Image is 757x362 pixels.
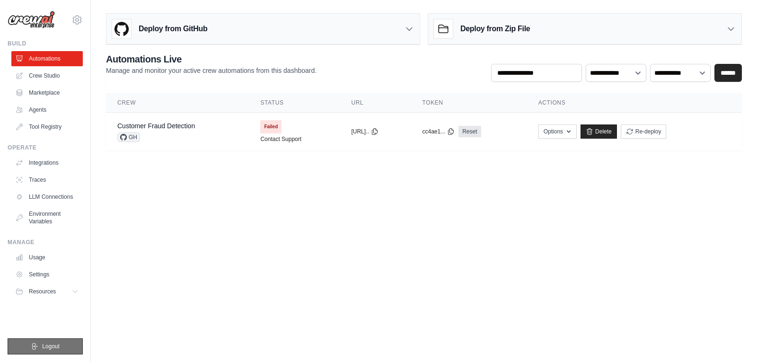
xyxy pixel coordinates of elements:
div: Manage [8,238,83,246]
th: Actions [527,93,742,113]
h3: Deploy from GitHub [139,23,207,35]
a: Marketplace [11,85,83,100]
th: Token [411,93,527,113]
div: Build [8,40,83,47]
a: Agents [11,102,83,117]
div: Operate [8,144,83,151]
a: Delete [581,124,617,139]
th: Crew [106,93,249,113]
a: Customer Fraud Detection [117,122,195,130]
span: Logout [42,343,60,350]
a: Automations [11,51,83,66]
h3: Deploy from Zip File [460,23,530,35]
button: Resources [11,284,83,299]
span: GH [117,132,140,142]
span: Failed [260,120,282,133]
img: Logo [8,11,55,29]
a: Usage [11,250,83,265]
button: cc4ae1... [423,128,455,135]
a: Settings [11,267,83,282]
th: URL [340,93,411,113]
span: Resources [29,288,56,295]
iframe: Chat Widget [710,317,757,362]
a: Reset [458,126,481,137]
p: Manage and monitor your active crew automations from this dashboard. [106,66,317,75]
img: GitHub Logo [112,19,131,38]
a: Environment Variables [11,206,83,229]
th: Status [249,93,340,113]
a: Tool Registry [11,119,83,134]
a: LLM Connections [11,189,83,204]
button: Logout [8,338,83,354]
button: Options [538,124,577,139]
button: Re-deploy [621,124,667,139]
a: Contact Support [260,135,301,143]
a: Integrations [11,155,83,170]
h2: Automations Live [106,53,317,66]
a: Crew Studio [11,68,83,83]
a: Traces [11,172,83,187]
